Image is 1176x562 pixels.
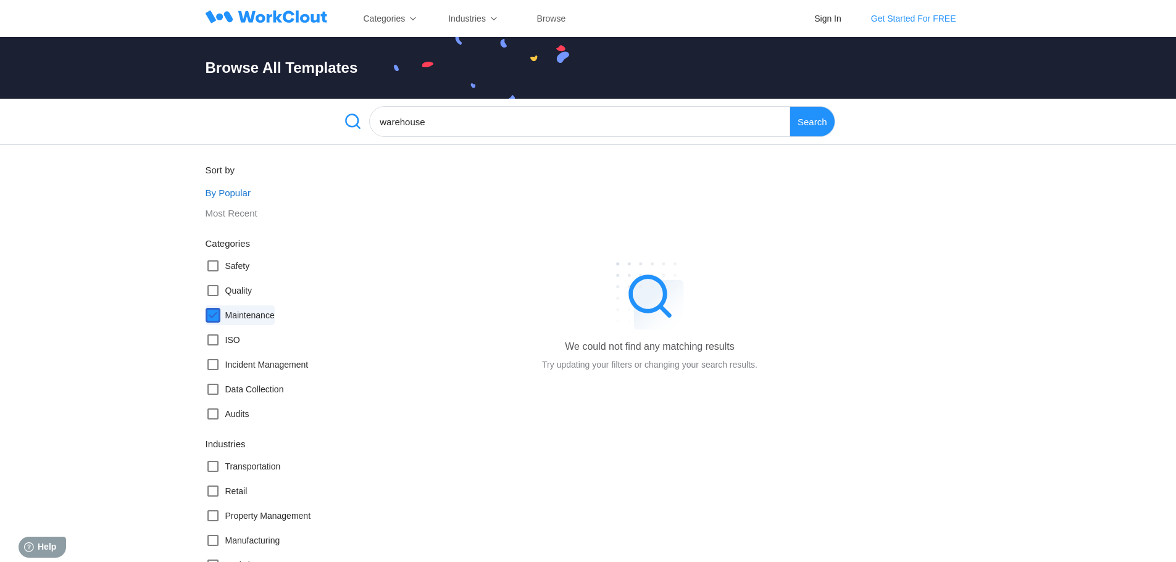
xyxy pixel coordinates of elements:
[206,379,284,399] label: Data Collection
[206,281,252,300] label: Quality
[206,305,275,325] label: Maintenance
[448,14,486,23] div: Industries
[542,357,757,373] div: Try updating your filters or changing your search results.
[871,14,956,23] div: Get Started For FREE
[206,457,281,476] label: Transportation
[206,506,311,526] label: Property Management
[206,256,250,276] label: Safety
[206,481,248,501] label: Retail
[206,404,249,424] label: Audits
[206,203,329,223] div: Most Recent
[206,183,329,203] div: By Popular
[206,531,280,550] label: Manufacturing
[206,238,329,249] div: Categories
[364,14,406,23] div: Categories
[814,14,841,23] div: Sign In
[206,439,329,449] div: Industries
[206,330,240,350] label: ISO
[206,59,358,76] div: Browse All Templates
[206,355,309,374] label: Incident Management
[369,106,790,137] input: Search from over a thousand task and checklist templates
[565,341,735,352] div: We could not find any matching results
[790,106,835,137] div: Search
[206,165,329,175] div: Sort by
